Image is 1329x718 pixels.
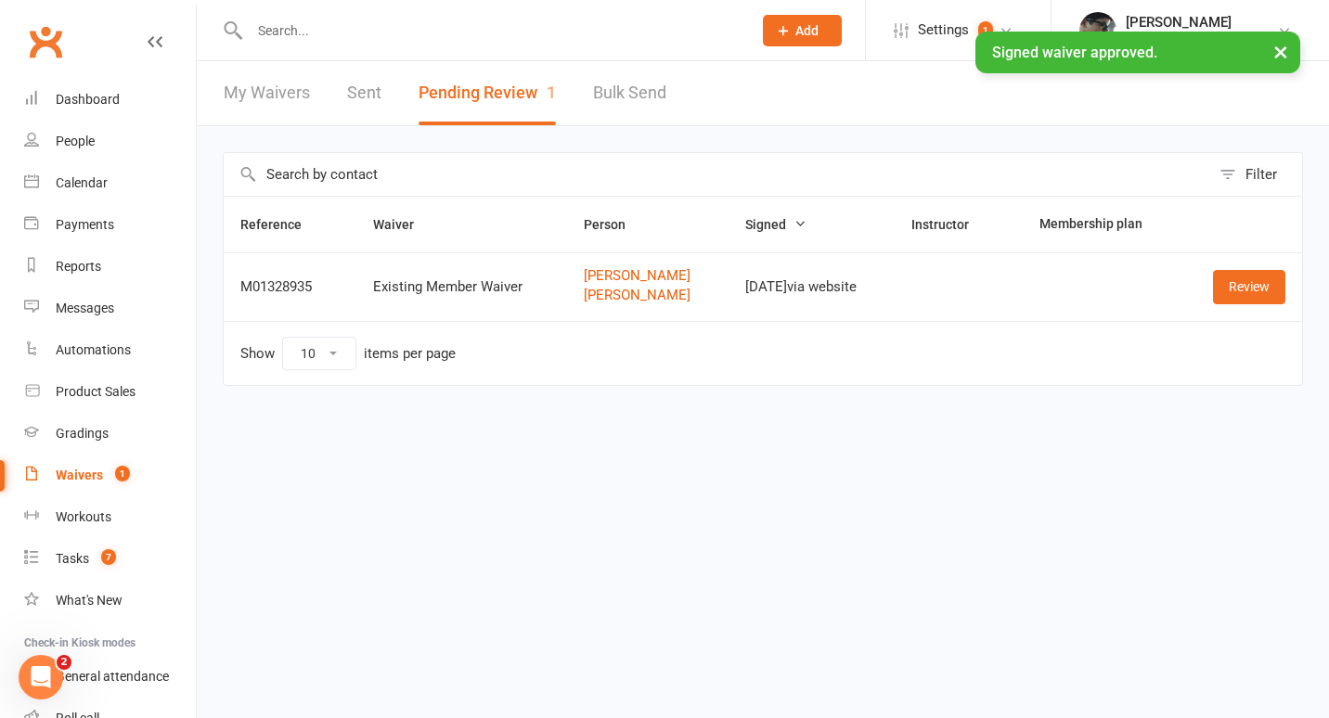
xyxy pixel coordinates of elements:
span: 1 [115,466,130,481]
a: Dashboard [24,79,196,121]
a: [PERSON_NAME] [584,268,712,284]
input: Search... [244,18,739,44]
button: Person [584,213,646,236]
a: People [24,121,196,162]
span: 7 [101,549,116,565]
a: Workouts [24,496,196,538]
div: Workouts [56,509,111,524]
a: Automations [24,329,196,371]
a: My Waivers [224,61,310,125]
div: What's New [56,593,123,608]
div: Tasks [56,551,89,566]
div: Reports [56,259,101,274]
a: Bulk Send [593,61,666,125]
div: People [56,134,95,148]
a: Tasks 7 [24,538,196,580]
div: Signed waiver approved. [975,32,1300,73]
button: Pending Review1 [419,61,556,125]
button: Instructor [911,213,989,236]
div: Automations [56,342,131,357]
a: [PERSON_NAME] [584,288,712,303]
a: Review [1213,270,1285,303]
button: Reference [240,213,322,236]
div: Payments [56,217,114,232]
div: items per page [364,346,456,362]
a: Calendar [24,162,196,204]
span: Waiver [373,217,434,232]
a: What's New [24,580,196,622]
button: × [1264,32,1297,71]
span: 1 [547,83,556,102]
div: Knots Jiu-Jitsu [1126,31,1232,47]
span: 1 [978,21,993,40]
a: Messages [24,288,196,329]
button: Filter [1210,153,1302,196]
button: Add [763,15,842,46]
a: General attendance kiosk mode [24,656,196,698]
div: [DATE] via website [745,279,879,295]
div: Existing Member Waiver [373,279,550,295]
div: Messages [56,301,114,315]
th: Membership plan [1023,197,1180,252]
span: Person [584,217,646,232]
input: Search by contact [224,153,1210,196]
div: Show [240,337,456,370]
div: Product Sales [56,384,135,399]
div: General attendance [56,669,169,684]
button: Waiver [373,213,434,236]
span: Instructor [911,217,989,232]
div: Filter [1245,163,1277,186]
div: [PERSON_NAME] [1126,14,1232,31]
iframe: Intercom live chat [19,655,63,699]
a: Product Sales [24,371,196,413]
a: Sent [347,61,381,125]
a: Clubworx [22,19,69,65]
div: M01328935 [240,279,340,295]
div: Dashboard [56,92,120,107]
span: Settings [918,9,969,51]
span: 2 [57,655,71,670]
span: Add [795,23,819,38]
button: Signed [745,213,806,236]
img: thumb_image1614103803.png [1079,12,1116,49]
span: Signed [745,217,806,232]
span: Reference [240,217,322,232]
div: Waivers [56,468,103,482]
a: Gradings [24,413,196,455]
a: Payments [24,204,196,246]
div: Calendar [56,175,108,190]
a: Reports [24,246,196,288]
a: Waivers 1 [24,455,196,496]
div: Gradings [56,426,109,441]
